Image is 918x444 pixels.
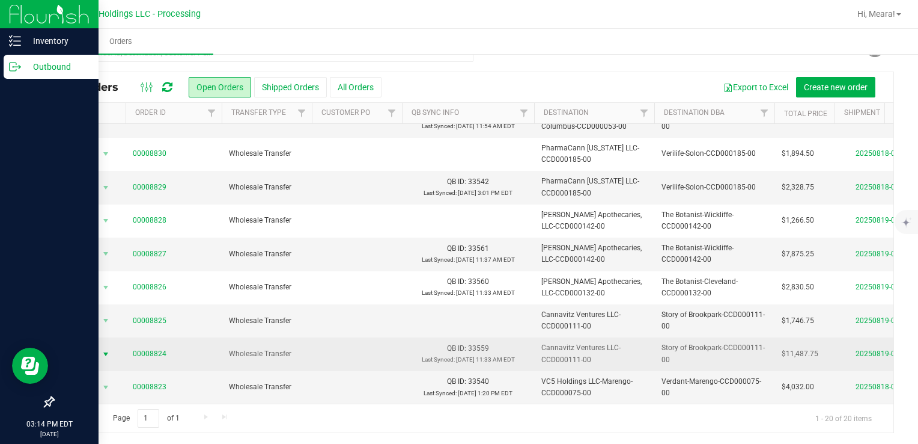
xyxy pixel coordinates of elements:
p: Inventory [21,34,93,48]
span: Last Synced: [422,289,455,296]
p: [DATE] [5,430,93,439]
a: QB Sync Info [412,108,459,117]
a: Customer PO [321,108,370,117]
a: 00008830 [133,148,166,159]
span: $11,487.75 [782,348,818,360]
span: $2,328.75 [782,182,814,193]
input: 1 [138,409,159,428]
button: Open Orders [189,77,251,97]
a: Filter [755,103,774,123]
span: [DATE] 1:20 PM EDT [458,390,512,396]
span: select [99,212,114,229]
span: Wholesale Transfer [229,381,305,393]
span: Create new order [804,82,868,92]
inline-svg: Inventory [9,35,21,47]
span: Riviera Creek Holdings LLC - Processing [44,9,201,19]
span: select [99,379,114,396]
a: Filter [634,103,654,123]
a: 20250818-025 [856,149,904,158]
a: 20250819-005 [856,216,904,224]
span: PharmaCann [US_STATE] LLC-CCD000185-00 [541,143,647,165]
span: Last Synced: [424,190,457,196]
span: [DATE] 11:37 AM EDT [456,256,515,263]
span: QB ID: [447,377,466,386]
span: $1,894.50 [782,148,814,159]
a: 20250819-003 [856,283,904,291]
a: Orders [29,29,213,54]
span: select [99,279,114,296]
a: Transfer Type [231,108,286,117]
span: 33560 [468,277,489,286]
span: [DATE] 11:33 AM EDT [456,356,515,363]
a: 20250819-002 [856,316,904,325]
a: 00008825 [133,315,166,327]
span: Last Synced: [422,356,455,363]
a: Filter [292,103,312,123]
span: Hi, Meara! [857,9,895,19]
p: 03:14 PM EDT [5,419,93,430]
span: Wholesale Transfer [229,248,305,260]
span: Page of 1 [103,409,189,428]
span: Wholesale Transfer [229,315,305,327]
a: Filter [382,103,402,123]
span: $2,830.50 [782,282,814,293]
span: [DATE] 3:01 PM EDT [458,190,512,196]
span: The Botanist-Wickliffe-CCD000142-00 [661,209,767,232]
iframe: Resource center [12,348,48,384]
a: Filter [514,103,534,123]
a: 00008827 [133,248,166,260]
span: Story of Brookpark-CCD000111-00 [661,309,767,332]
span: The Botanist-Wickliffe-CCD000142-00 [661,242,767,265]
span: PharmaCann [US_STATE] LLC-CCD000185-00 [541,176,647,199]
span: select [99,245,114,262]
a: 00008823 [133,381,166,393]
a: Total Price [784,109,827,118]
span: Wholesale Transfer [229,215,305,226]
span: select [99,146,114,162]
span: The Botanist-Cleveland-CCD000132-00 [661,276,767,299]
span: QB ID: [447,277,466,286]
span: Cannavitz Ventures LLC-CCD000111-00 [541,342,647,365]
span: Wholesale Transfer [229,282,305,293]
span: Verilife-Solon-CCD000185-00 [661,182,767,193]
span: Last Synced: [422,123,455,129]
span: Last Synced: [424,390,457,396]
span: select [99,312,114,329]
span: QB ID: [447,244,466,253]
p: Outbound [21,60,93,74]
span: Wholesale Transfer [229,348,305,360]
span: 1 - 20 of 20 items [806,409,881,427]
span: 33559 [468,344,489,353]
a: 00008824 [133,348,166,360]
a: Destination [544,108,589,117]
span: [DATE] 11:54 AM EDT [456,123,515,129]
button: Shipped Orders [254,77,327,97]
span: Wholesale Transfer [229,182,305,193]
span: QB ID: [447,177,466,186]
button: Create new order [796,77,875,97]
a: 00008829 [133,182,166,193]
span: Verilife-Solon-CCD000185-00 [661,148,767,159]
span: select [99,179,114,196]
inline-svg: Outbound [9,61,21,73]
button: All Orders [330,77,381,97]
span: [DATE] 11:33 AM EDT [456,289,515,296]
span: $1,746.75 [782,315,814,327]
span: 33561 [468,244,489,253]
span: Cannavitz Ventures LLC-CCD000111-00 [541,309,647,332]
a: 20250818-024 [856,183,904,191]
span: [PERSON_NAME] Apothecaries, LLC-CCD000142-00 [541,242,647,265]
span: Orders [93,36,148,47]
span: Last Synced: [422,256,455,263]
button: Export to Excel [716,77,796,97]
span: $4,032.00 [782,381,814,393]
span: [PERSON_NAME] Apothecaries, LLC-CCD000142-00 [541,209,647,232]
span: 33542 [468,177,489,186]
span: select [99,346,114,363]
a: Destination DBA [664,108,725,117]
a: 00008826 [133,282,166,293]
span: [PERSON_NAME] Apothecaries, LLC-CCD000132-00 [541,276,647,299]
a: 20250819-004 [856,250,904,258]
a: Filter [202,103,222,123]
a: 20250818-023 [856,383,904,391]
